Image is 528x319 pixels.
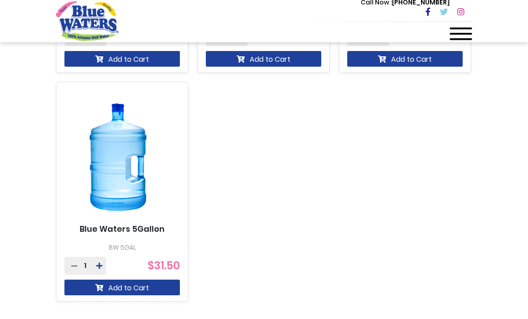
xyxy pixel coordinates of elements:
button: Add to Cart [206,51,321,67]
a: store logo [56,1,119,41]
img: Blue Waters 5Gallon [64,90,172,225]
button: Add to Cart [64,280,180,296]
button: Add to Cart [347,51,463,67]
span: $31.50 [148,259,180,273]
a: Blue Waters 5Gallon [80,225,165,234]
p: BW 5GAL [64,243,180,253]
button: Add to Cart [64,51,180,67]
